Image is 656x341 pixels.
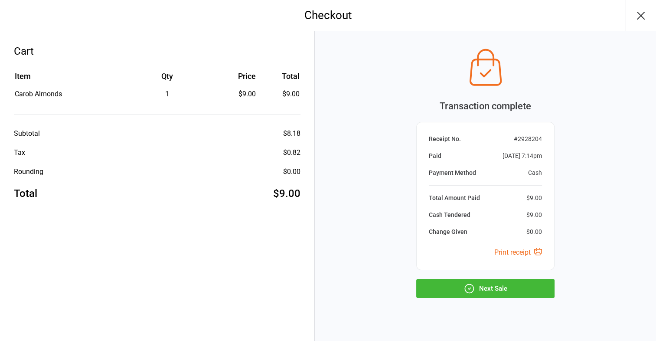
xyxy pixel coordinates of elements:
div: Subtotal [14,128,40,139]
button: Next Sale [416,279,555,298]
div: $0.00 [526,227,542,236]
th: Item [15,70,122,88]
div: Change Given [429,227,467,236]
div: Total [14,186,37,201]
th: Qty [123,70,211,88]
div: Payment Method [429,168,476,177]
div: Total Amount Paid [429,193,480,203]
div: Cash Tendered [429,210,470,220]
div: $0.00 [283,167,300,177]
span: Carob Almonds [15,90,62,98]
div: 1 [123,89,211,99]
td: $9.00 [259,89,300,99]
div: Cart [14,43,300,59]
div: # 2928204 [514,134,542,144]
div: $9.00 [212,89,256,99]
div: Receipt No. [429,134,461,144]
a: Print receipt [494,248,542,256]
div: Transaction complete [416,99,555,113]
div: [DATE] 7:14pm [503,151,542,161]
div: Paid [429,151,441,161]
div: $9.00 [526,210,542,220]
div: Cash [528,168,542,177]
div: Rounding [14,167,43,177]
div: $0.82 [283,148,300,158]
div: $9.00 [273,186,300,201]
th: Total [259,70,300,88]
div: Tax [14,148,25,158]
div: $9.00 [526,193,542,203]
div: $8.18 [283,128,300,139]
div: Price [212,70,256,82]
